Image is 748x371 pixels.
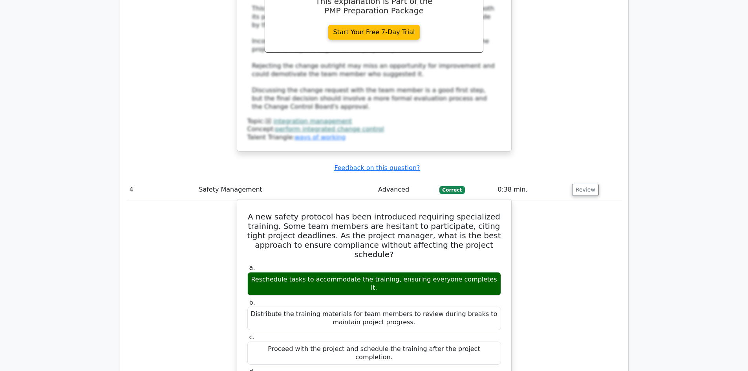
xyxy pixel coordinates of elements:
[494,179,569,201] td: 0:38 min.
[249,264,255,271] span: a.
[126,179,196,201] td: 4
[247,307,501,330] div: Distribute the training materials for team members to review during breaks to maintain project pr...
[273,117,352,125] a: integration management
[249,299,255,306] span: b.
[439,186,465,194] span: Correct
[249,333,255,341] span: c.
[247,272,501,296] div: Reschedule tasks to accommodate the training, ensuring everyone completes it.
[247,212,502,259] h5: A new safety protocol has been introduced requiring specialized training. Some team members are h...
[572,184,599,196] button: Review
[334,164,420,172] a: Feedback on this question?
[375,179,436,201] td: Advanced
[247,117,501,126] div: Topic:
[247,125,501,133] div: Concept:
[294,133,346,141] a: ways of working
[328,25,420,40] a: Start Your Free 7-Day Trial
[247,117,501,142] div: Talent Triangle:
[247,342,501,365] div: Proceed with the project and schedule the training after the project completion.
[196,179,375,201] td: Safety Management
[275,125,384,133] a: perform integrated change control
